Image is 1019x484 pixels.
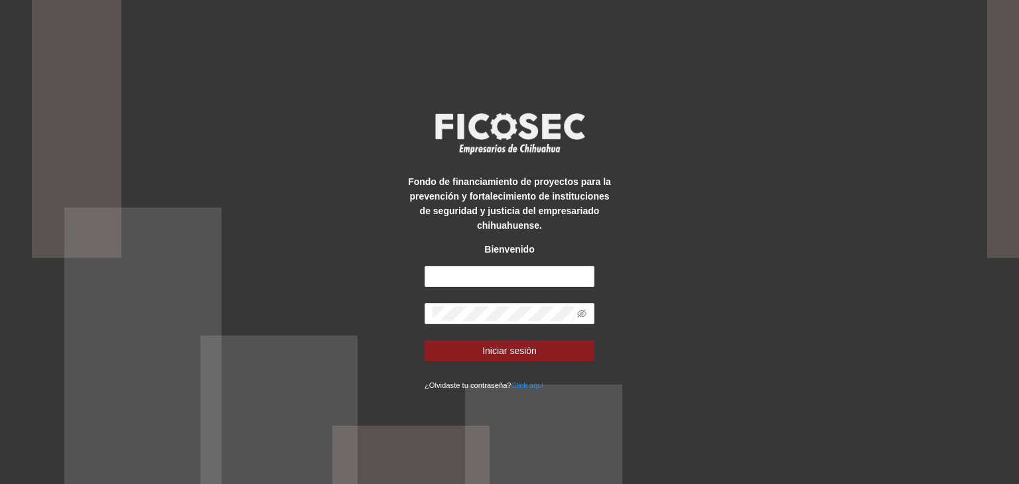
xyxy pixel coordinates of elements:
[482,343,537,358] span: Iniciar sesión
[511,381,544,389] a: Click aqui
[484,244,534,255] strong: Bienvenido
[408,176,611,231] strong: Fondo de financiamiento de proyectos para la prevención y fortalecimiento de instituciones de seg...
[425,381,543,389] small: ¿Olvidaste tu contraseña?
[427,109,592,158] img: logo
[425,340,594,361] button: Iniciar sesión
[577,309,586,318] span: eye-invisible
